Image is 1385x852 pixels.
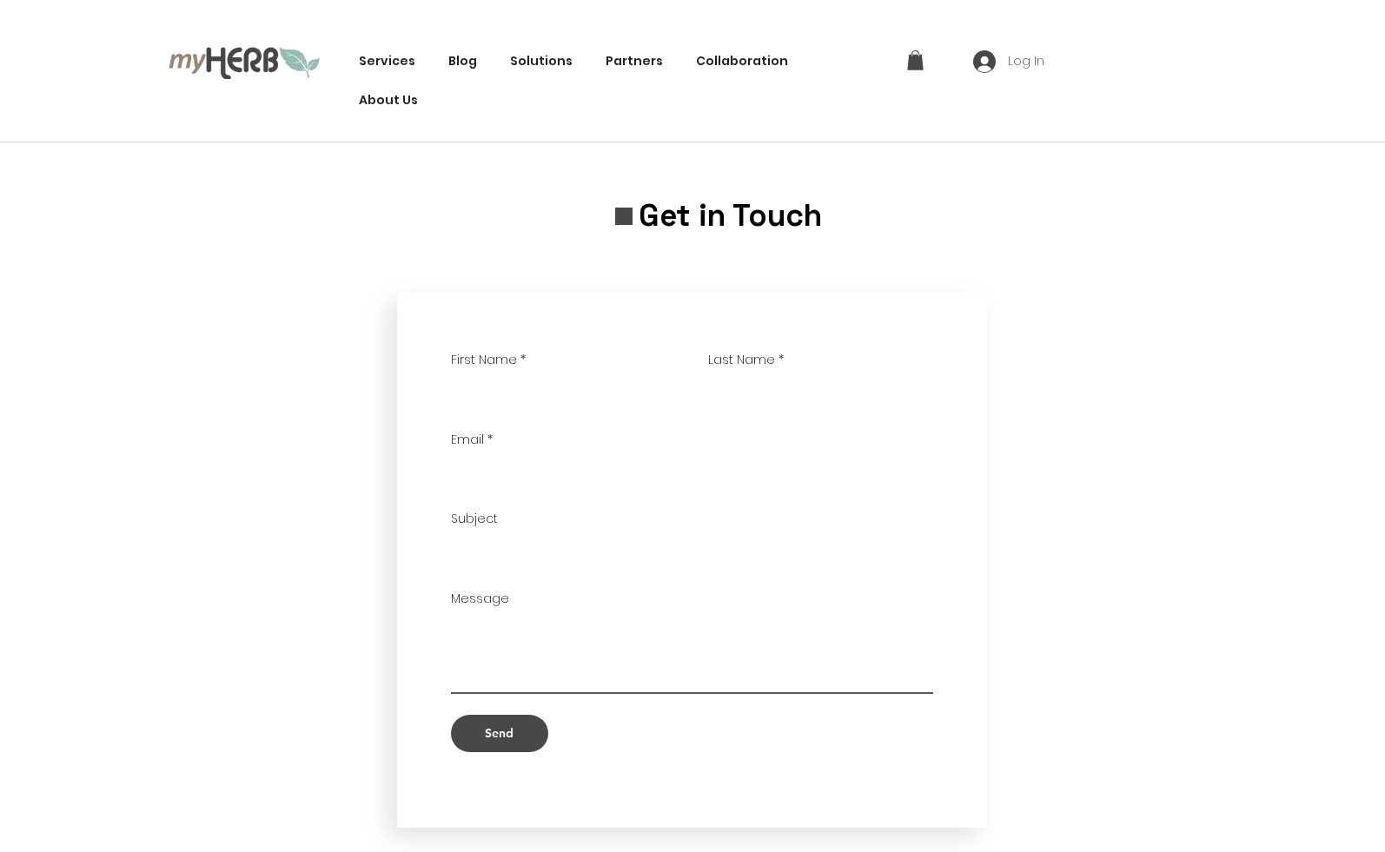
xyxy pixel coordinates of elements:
[708,352,784,369] label: Last Name
[501,45,581,77] div: Solutions
[448,52,477,70] span: Blog
[708,376,924,411] input: Last Name
[451,511,498,528] label: Subject
[451,352,933,752] form: Contact
[359,52,415,70] span: Services
[451,352,526,369] label: First Name
[350,84,427,116] a: About Us
[606,52,663,70] span: Partners
[451,715,548,752] button: Send
[440,45,486,77] a: Blog
[350,45,887,116] nav: Site
[597,45,672,77] a: Partners
[687,45,797,77] a: Collaboration
[510,52,573,70] span: Solutions
[485,726,514,741] span: Send
[169,44,321,79] img: myHerb Logo
[1002,53,1050,70] span: Log In
[451,591,509,608] label: Message
[359,91,418,109] span: About Us
[451,535,923,570] input: Subject
[350,45,424,77] a: Services
[451,621,933,685] textarea: Message
[696,52,788,70] span: Collaboration
[639,201,899,230] h1: Get in Touch
[451,376,666,411] input: First Name
[451,455,923,490] input: Email
[961,45,1057,78] button: Log In
[451,432,493,449] label: Email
